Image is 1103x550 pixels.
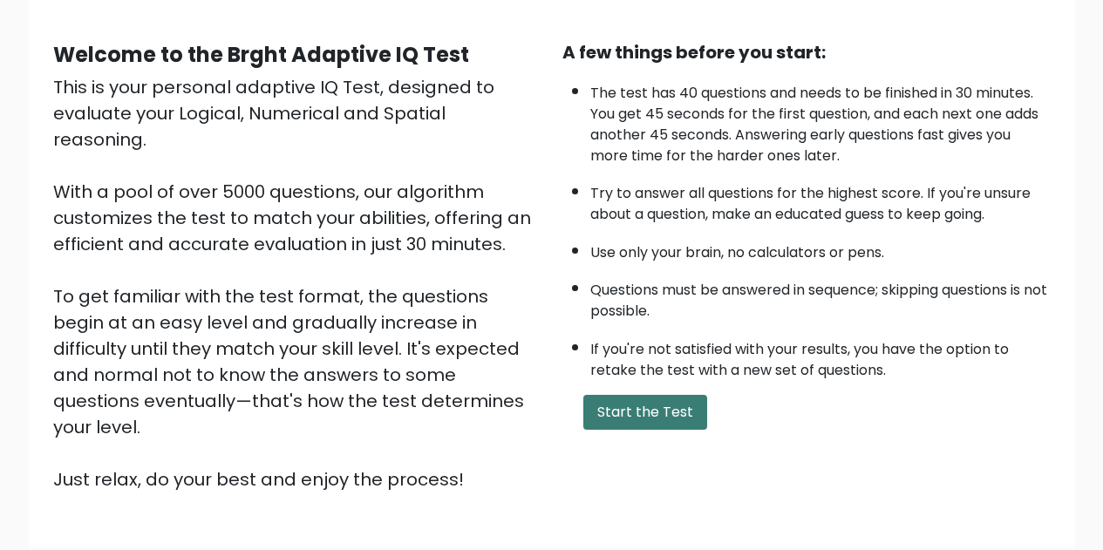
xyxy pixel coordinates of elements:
li: Use only your brain, no calculators or pens. [590,234,1051,263]
li: Try to answer all questions for the highest score. If you're unsure about a question, make an edu... [590,174,1051,225]
div: This is your personal adaptive IQ Test, designed to evaluate your Logical, Numerical and Spatial ... [53,74,541,492]
li: The test has 40 questions and needs to be finished in 30 minutes. You get 45 seconds for the firs... [590,74,1051,166]
button: Start the Test [583,395,707,430]
div: A few things before you start: [562,39,1051,65]
li: Questions must be answered in sequence; skipping questions is not possible. [590,271,1051,322]
b: Welcome to the Brght Adaptive IQ Test [53,40,469,69]
li: If you're not satisfied with your results, you have the option to retake the test with a new set ... [590,330,1051,381]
